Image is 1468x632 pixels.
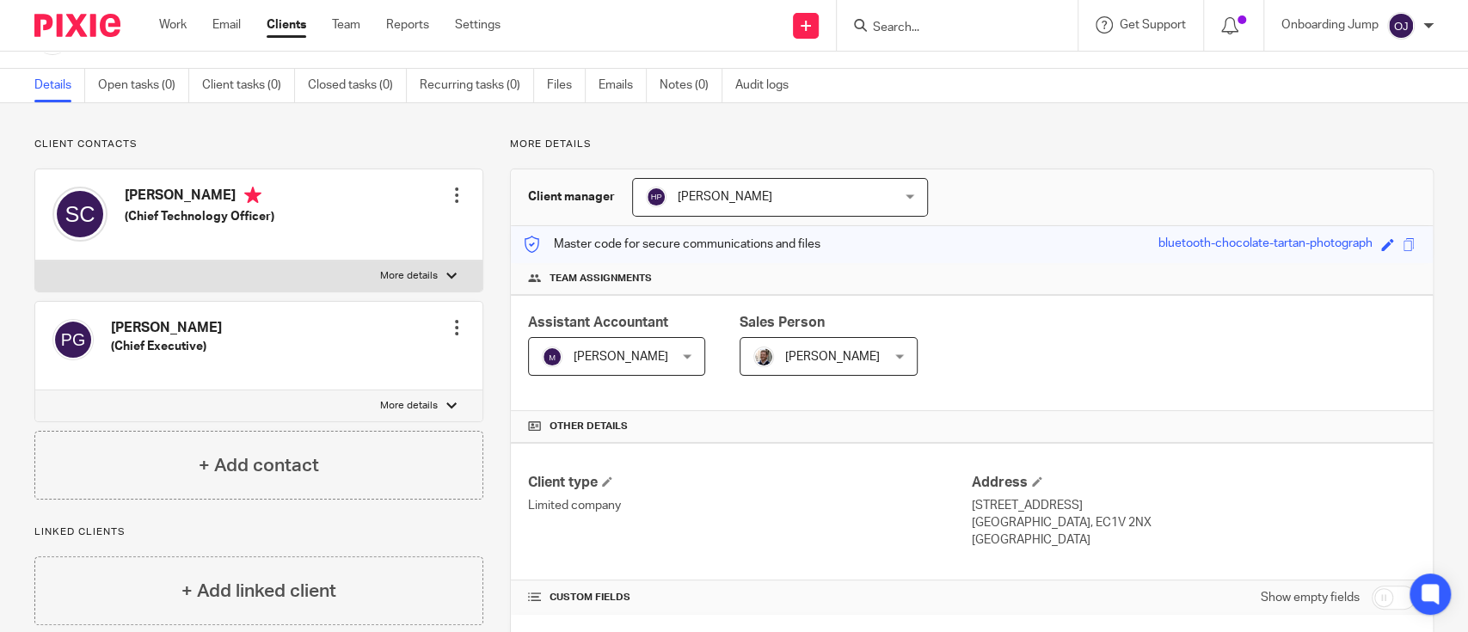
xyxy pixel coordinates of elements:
[34,138,483,151] p: Client contacts
[547,69,586,102] a: Files
[52,187,107,242] img: svg%3E
[199,452,319,479] h4: + Add contact
[125,208,274,225] h5: (Chief Technology Officer)
[574,351,668,363] span: [PERSON_NAME]
[380,399,438,413] p: More details
[753,347,774,367] img: Matt%20Circle.png
[98,69,189,102] a: Open tasks (0)
[181,578,336,604] h4: + Add linked client
[528,316,668,329] span: Assistant Accountant
[550,272,652,285] span: Team assignments
[332,16,360,34] a: Team
[528,188,615,206] h3: Client manager
[244,187,261,204] i: Primary
[308,69,407,102] a: Closed tasks (0)
[159,16,187,34] a: Work
[34,14,120,37] img: Pixie
[1261,589,1360,606] label: Show empty fields
[34,525,483,539] p: Linked clients
[386,16,429,34] a: Reports
[735,69,802,102] a: Audit logs
[111,319,222,337] h4: [PERSON_NAME]
[972,497,1416,514] p: [STREET_ADDRESS]
[125,187,274,208] h4: [PERSON_NAME]
[660,69,722,102] a: Notes (0)
[510,138,1434,151] p: More details
[1158,235,1373,255] div: bluetooth-chocolate-tartan-photograph
[1120,19,1186,31] span: Get Support
[202,69,295,102] a: Client tasks (0)
[871,21,1026,36] input: Search
[380,269,438,283] p: More details
[267,16,306,34] a: Clients
[528,497,972,514] p: Limited company
[528,591,972,604] h4: CUSTOM FIELDS
[212,16,241,34] a: Email
[785,351,880,363] span: [PERSON_NAME]
[1387,12,1415,40] img: svg%3E
[52,319,94,360] img: svg%3E
[972,474,1416,492] h4: Address
[455,16,501,34] a: Settings
[528,474,972,492] h4: Client type
[972,514,1416,531] p: [GEOGRAPHIC_DATA], EC1V 2NX
[599,69,647,102] a: Emails
[972,531,1416,549] p: [GEOGRAPHIC_DATA]
[1281,16,1379,34] p: Onboarding Jump
[740,316,825,329] span: Sales Person
[111,338,222,355] h5: (Chief Executive)
[420,69,534,102] a: Recurring tasks (0)
[542,347,562,367] img: svg%3E
[34,69,85,102] a: Details
[646,187,666,207] img: svg%3E
[550,420,628,433] span: Other details
[524,236,820,253] p: Master code for secure communications and files
[678,191,772,203] span: [PERSON_NAME]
